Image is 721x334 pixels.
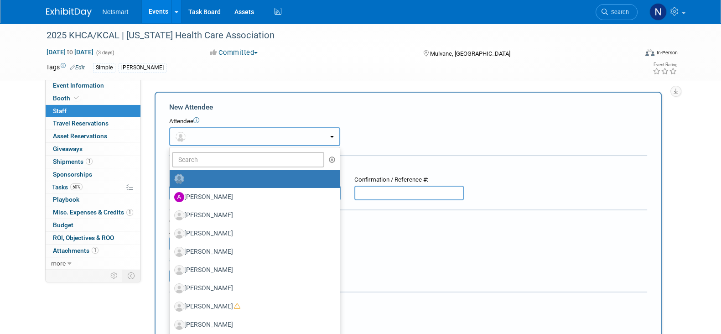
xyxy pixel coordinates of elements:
div: [PERSON_NAME] [119,63,166,73]
span: 1 [92,247,99,254]
a: Shipments1 [46,156,140,168]
a: Booth [46,92,140,104]
img: Associate-Profile-5.png [174,210,184,220]
button: Committed [207,48,261,57]
span: to [66,48,74,56]
label: [PERSON_NAME] [174,226,331,241]
label: [PERSON_NAME] [174,208,331,223]
img: Associate-Profile-5.png [174,265,184,275]
img: ExhibitDay [46,8,92,17]
span: ROI, Objectives & ROO [53,234,114,241]
a: ROI, Objectives & ROO [46,232,140,244]
span: (3 days) [95,50,114,56]
img: Associate-Profile-5.png [174,320,184,330]
img: Associate-Profile-5.png [174,302,184,312]
a: Giveaways [46,143,140,155]
td: Tags [46,63,85,73]
a: Asset Reservations [46,130,140,142]
a: Sponsorships [46,168,140,181]
label: [PERSON_NAME] [174,299,331,314]
a: Tasks50% [46,181,140,193]
div: Registration / Ticket Info (optional) [169,162,647,171]
i: Booth reservation complete [74,95,79,100]
span: Sponsorships [53,171,92,178]
span: Event Information [53,82,104,89]
div: New Attendee [169,102,647,112]
td: Toggle Event Tabs [122,270,140,282]
span: 50% [70,183,83,190]
label: [PERSON_NAME] [174,245,331,259]
a: Edit [70,64,85,71]
span: Shipments [53,158,93,165]
span: Netsmart [103,8,129,16]
div: Simple [93,63,115,73]
label: [PERSON_NAME] [174,281,331,296]
span: 1 [126,209,133,216]
span: 1 [86,158,93,165]
a: Misc. Expenses & Credits1 [46,206,140,219]
span: Mulvane, [GEOGRAPHIC_DATA] [430,50,510,57]
img: Associate-Profile-5.png [174,247,184,257]
img: Format-Inperson.png [645,49,654,56]
a: Staff [46,105,140,117]
span: more [51,260,66,267]
span: Misc. Expenses & Credits [53,209,133,216]
div: 2025 KHCA/KCAL | [US_STATE] Health Care Association [43,27,624,44]
a: more [46,257,140,270]
input: Search [172,152,325,167]
a: Event Information [46,79,140,92]
div: In-Person [656,49,677,56]
a: Playbook [46,193,140,206]
label: [PERSON_NAME] [174,190,331,204]
span: Attachments [53,247,99,254]
span: Tasks [52,183,83,191]
div: Event Format [584,47,678,61]
span: [DATE] [DATE] [46,48,94,56]
a: Search [596,4,638,20]
div: Event Rating [652,63,677,67]
div: Misc. Attachments & Notes [169,298,647,308]
div: Confirmation / Reference #: [354,176,464,184]
img: A.jpg [174,192,184,202]
td: Personalize Event Tab Strip [106,270,122,282]
img: Associate-Profile-5.png [174,229,184,239]
label: [PERSON_NAME] [174,263,331,277]
img: Unassigned-User-Icon.png [174,174,184,184]
body: Rich Text Area. Press ALT-0 for help. [5,4,465,13]
a: Attachments1 [46,245,140,257]
img: Associate-Profile-5.png [174,283,184,293]
label: [PERSON_NAME] [174,318,331,332]
span: Booth [53,94,81,102]
div: Attendee [169,117,647,126]
div: Cost: [169,217,647,226]
span: Travel Reservations [53,120,109,127]
a: Travel Reservations [46,117,140,130]
img: Nina Finn [649,3,667,21]
span: Giveaways [53,145,83,152]
span: Staff [53,107,67,115]
span: Budget [53,221,73,229]
span: Asset Reservations [53,132,107,140]
span: Playbook [53,196,79,203]
a: Budget [46,219,140,231]
span: Search [608,9,629,16]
